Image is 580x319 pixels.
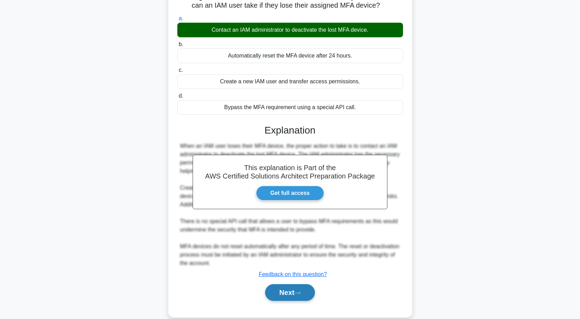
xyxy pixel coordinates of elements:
[265,284,315,301] button: Next
[179,93,183,99] span: d.
[180,142,400,267] div: When an IAM user loses their MFA device, the proper action to take is to contact an IAM administr...
[256,186,324,200] a: Get full access
[177,74,403,89] div: Create a new IAM user and transfer access permissions.
[179,15,183,21] span: a.
[177,100,403,115] div: Bypass the MFA requirement using a special API call.
[177,23,403,37] div: Contact an IAM administrator to deactivate the lost MFA device.
[179,67,183,73] span: c.
[181,124,399,136] h3: Explanation
[179,41,183,47] span: b.
[259,271,327,277] a: Feedback on this question?
[177,48,403,63] div: Automatically reset the MFA device after 24 hours.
